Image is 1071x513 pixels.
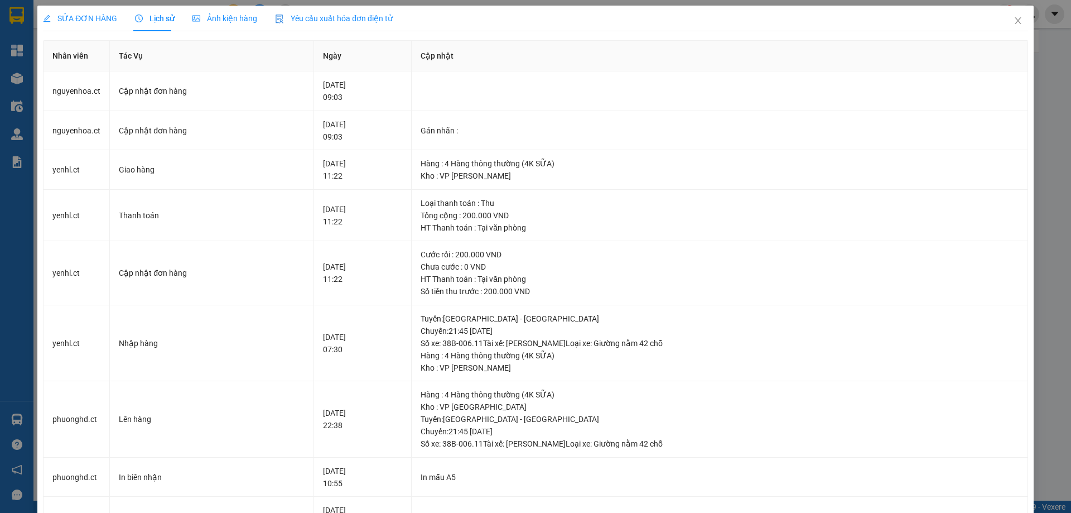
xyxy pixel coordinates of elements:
th: Tác Vụ [110,41,314,71]
span: clock-circle [135,15,143,22]
span: edit [43,15,51,22]
div: [DATE] 09:03 [323,79,402,103]
div: Chưa cước : 0 VND [421,261,1019,273]
span: SỬA ĐƠN HÀNG [43,14,117,23]
div: [DATE] 10:55 [323,465,402,490]
div: HT Thanh toán : Tại văn phòng [421,273,1019,285]
div: Kho : VP [GEOGRAPHIC_DATA] [421,401,1019,413]
div: Lên hàng [119,413,305,425]
div: [DATE] 09:03 [323,118,402,143]
div: Hàng : 4 Hàng thông thường (4K SỮA) [421,157,1019,170]
td: yenhl.ct [44,150,110,190]
div: Hàng : 4 Hàng thông thường (4K SỮA) [421,389,1019,401]
div: [DATE] 11:22 [323,157,402,182]
div: Cập nhật đơn hàng [119,85,305,97]
span: close [1014,16,1022,25]
span: picture [192,15,200,22]
div: In biên nhận [119,471,305,483]
div: Tuyến : [GEOGRAPHIC_DATA] - [GEOGRAPHIC_DATA] Chuyến: 21:45 [DATE] Số xe: 38B-006.11 Tài xế: [PER... [421,413,1019,450]
div: Kho : VP [PERSON_NAME] [421,362,1019,374]
div: [DATE] 11:22 [323,261,402,285]
th: Cập nhật [412,41,1028,71]
div: Nhập hàng [119,337,305,349]
div: Cước rồi : 200.000 VND [421,248,1019,261]
td: phuonghd.ct [44,458,110,497]
span: Lịch sử [135,14,175,23]
th: Nhân viên [44,41,110,71]
div: Số tiền thu trước : 200.000 VND [421,285,1019,298]
div: Loại thanh toán : Thu [421,197,1019,209]
div: [DATE] 11:22 [323,203,402,228]
th: Ngày [314,41,412,71]
td: yenhl.ct [44,190,110,242]
div: In mẫu A5 [421,471,1019,483]
div: Gán nhãn : [421,124,1019,137]
div: Thanh toán [119,209,305,222]
div: Tuyến : [GEOGRAPHIC_DATA] - [GEOGRAPHIC_DATA] Chuyến: 21:45 [DATE] Số xe: 38B-006.11 Tài xế: [PER... [421,313,1019,349]
div: Kho : VP [PERSON_NAME] [421,170,1019,182]
td: nguyenhoa.ct [44,71,110,111]
div: Cập nhật đơn hàng [119,267,305,279]
td: yenhl.ct [44,241,110,305]
span: Ảnh kiện hàng [192,14,257,23]
td: phuonghd.ct [44,381,110,458]
td: nguyenhoa.ct [44,111,110,151]
td: yenhl.ct [44,305,110,382]
div: [DATE] 22:38 [323,407,402,432]
div: Tổng cộng : 200.000 VND [421,209,1019,222]
div: [DATE] 07:30 [323,331,402,356]
span: Yêu cầu xuất hóa đơn điện tử [275,14,393,23]
img: icon [275,15,284,23]
div: Hàng : 4 Hàng thông thường (4K SỮA) [421,349,1019,362]
button: Close [1002,6,1034,37]
div: Cập nhật đơn hàng [119,124,305,137]
div: HT Thanh toán : Tại văn phòng [421,222,1019,234]
div: Giao hàng [119,164,305,176]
